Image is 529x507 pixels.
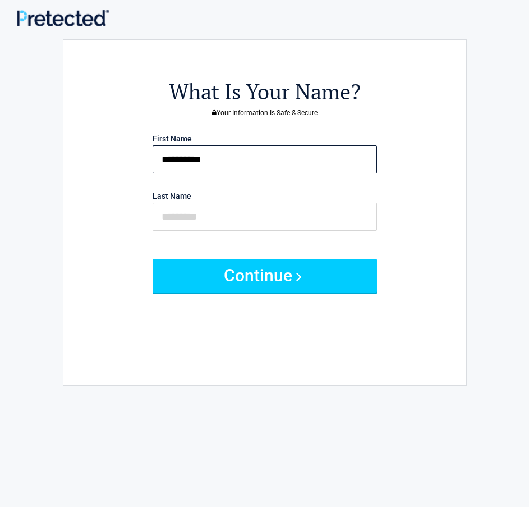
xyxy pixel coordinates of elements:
button: Continue [153,259,377,293]
label: First Name [153,135,192,143]
label: Last Name [153,192,191,200]
img: Main Logo [17,10,109,26]
h2: What Is Your Name? [69,77,461,106]
h3: Your Information Is Safe & Secure [69,109,461,116]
